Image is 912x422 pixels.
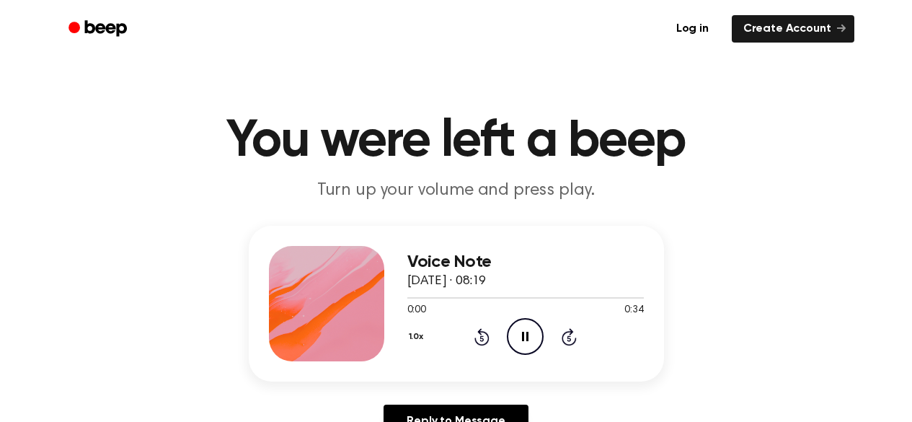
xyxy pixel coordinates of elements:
[732,15,854,43] a: Create Account
[58,15,140,43] a: Beep
[407,252,644,272] h3: Voice Note
[407,325,429,349] button: 1.0x
[624,303,643,318] span: 0:34
[662,12,723,45] a: Log in
[407,275,487,288] span: [DATE] · 08:19
[180,179,733,203] p: Turn up your volume and press play.
[407,303,426,318] span: 0:00
[87,115,825,167] h1: You were left a beep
